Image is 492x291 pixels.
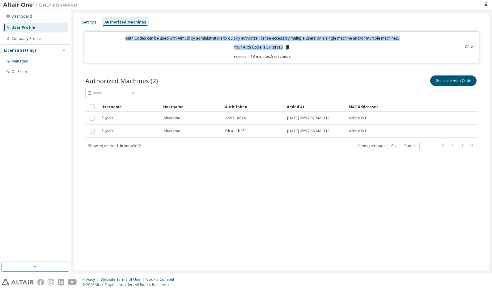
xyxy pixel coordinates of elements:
[349,129,367,134] span: ANYHOST
[11,59,28,64] div: Managed
[225,129,244,134] span: fdca...1b3f
[225,116,246,121] span: ab53...e8a4
[234,45,290,50] p: Your Auth Code is: 3YKRFIT3
[389,143,397,148] button: 10
[88,143,141,148] span: Showing entries 1 through 2 of 2
[3,2,80,8] img: Altair One
[101,102,158,112] div: Username
[287,116,330,121] span: [DATE] 05:57:07 AM UTC
[88,54,436,59] p: Expires in 13 minutes, 57 seconds
[11,69,27,74] div: On Prem
[430,75,477,86] button: Generate Auth Code
[83,282,178,287] p: © 2025 Altair Engineering, Inc. All Rights Reserved.
[225,102,282,112] div: Auth Token
[349,102,413,112] div: MAC Addresses
[48,279,54,285] img: instagram.svg
[349,116,367,121] span: ANYHOST
[83,277,101,282] div: Privacy
[287,129,330,134] span: [DATE] 05:57:08 AM UTC
[11,25,35,30] div: User Profile
[102,129,114,134] span: * (ANY)
[11,36,41,41] div: Company Profile
[163,129,180,134] span: AltairOne
[146,277,178,282] div: Cookie Consent
[88,36,436,41] p: Auth Codes can be used with Almutil by administrators to quickly authorize license access by mult...
[102,116,114,121] span: * (ANY)
[37,279,44,285] img: facebook.svg
[58,279,64,285] img: linkedin.svg
[358,142,399,150] span: Items per page
[2,279,34,285] img: altair_logo.svg
[101,277,146,282] div: Website Terms of Use
[163,102,220,112] div: Hostname
[11,14,32,19] div: Dashboard
[82,20,96,25] div: Settings
[405,142,434,150] span: Page n.
[68,279,77,285] img: youtube.svg
[287,102,344,112] div: Added At
[85,76,158,85] span: Authorized Machines (2)
[4,48,37,53] div: License Settings
[104,20,146,25] div: Authorized Machines
[163,116,180,121] span: AltairOne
